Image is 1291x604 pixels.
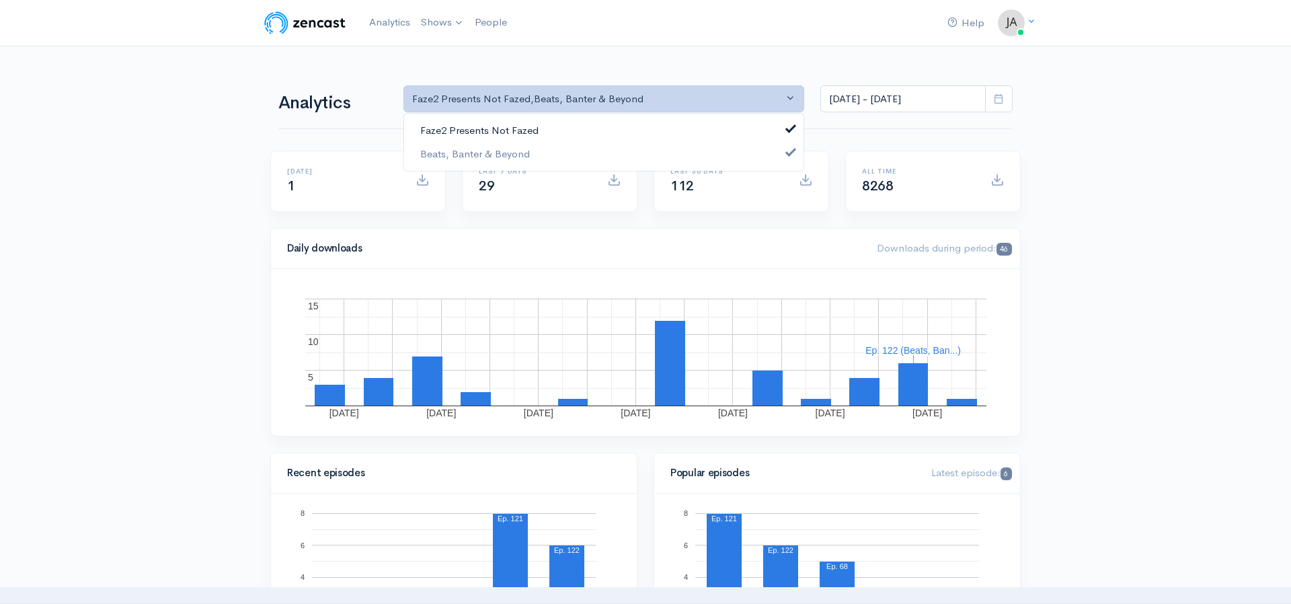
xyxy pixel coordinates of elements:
text: 4 [301,573,305,581]
span: 8268 [862,178,893,194]
text: 6 [684,541,688,549]
img: ... [998,9,1025,36]
text: 8 [301,509,305,517]
text: [DATE] [912,408,942,418]
h6: Last 7 days [479,167,591,175]
span: Beats, Banter & Beyond [420,146,530,161]
text: [DATE] [329,408,359,418]
h6: [DATE] [287,167,399,175]
text: [DATE] [621,408,650,418]
span: 1 [287,178,295,194]
a: Help [942,9,990,38]
h1: Analytics [278,93,387,113]
text: Ep. 122 [554,546,580,554]
a: Analytics [364,8,416,37]
text: Ep. 121 [498,515,523,523]
text: Ep. 122 [768,546,793,554]
a: Shows [416,8,469,38]
text: 8 [684,509,688,517]
img: ZenCast Logo [262,9,348,36]
text: 6 [301,541,305,549]
text: Ep. 121 [711,515,737,523]
input: analytics date range selector [820,85,986,113]
text: [DATE] [524,408,553,418]
text: [DATE] [426,408,456,418]
text: [DATE] [718,408,748,418]
button: Faze2 Presents Not Fazed, Beats, Banter & Beyond [403,85,804,113]
a: People [469,8,512,37]
text: 15 [308,301,319,311]
h6: Last 30 days [670,167,783,175]
h6: All time [862,167,974,175]
text: [DATE] [816,408,845,418]
text: 4 [684,573,688,581]
svg: A chart. [287,285,1004,420]
span: Downloads during period: [877,241,1012,254]
span: 46 [996,243,1012,256]
text: Ep. 68 [826,562,848,570]
span: 6 [1001,467,1012,480]
h4: Recent episodes [287,467,613,479]
h4: Popular episodes [670,467,915,479]
h4: Daily downloads [287,243,861,254]
span: Faze2 Presents Not Fazed [420,123,539,139]
div: Faze2 Presents Not Fazed , Beats, Banter & Beyond [412,91,783,107]
span: 112 [670,178,694,194]
span: Latest episode: [931,466,1012,479]
text: 10 [308,336,319,347]
span: 29 [479,178,494,194]
text: 5 [308,372,313,383]
text: Ep. 122 (Beats, Ban...) [865,345,961,356]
